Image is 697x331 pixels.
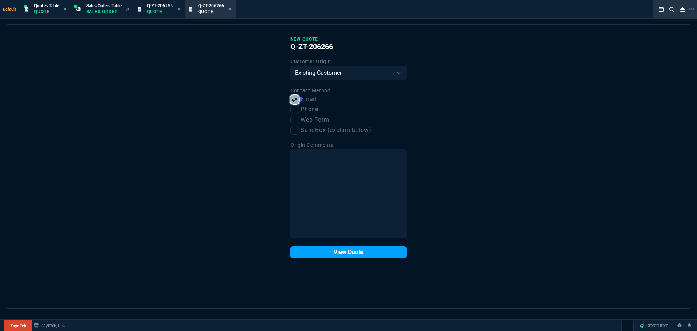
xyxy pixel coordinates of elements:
[34,3,59,8] span: Quotes Table
[147,9,173,15] p: Quote
[290,116,299,124] input: Web Form
[3,7,19,12] span: Default
[290,36,407,42] p: New Quote
[667,5,677,14] nx-icon: Search
[290,95,407,104] label: Email
[228,7,232,12] nx-icon: Close Tab
[126,7,129,12] nx-icon: Close Tab
[656,5,667,14] nx-icon: Split Panels
[290,126,407,135] label: SandBox (explain below)
[290,126,299,135] input: SandBox (explain below)
[290,42,407,51] h4: Q-ZT-206266
[290,105,299,114] input: Phone
[290,58,331,64] label: Customer Origin
[147,3,173,8] span: Q-ZT-206265
[290,105,407,114] label: Phone
[290,246,407,258] button: View Quote
[637,320,672,331] a: Create Item
[290,88,331,93] label: Contact Method
[689,6,694,13] nx-icon: Open New Tab
[32,322,68,329] a: msbcCompanyName
[64,7,67,12] nx-icon: Close Tab
[34,9,59,15] p: Quote
[86,3,122,8] span: Sales Orders Table
[290,95,299,104] input: Email
[198,9,224,15] p: Quote
[290,142,334,148] label: Origin Comments
[677,5,688,14] nx-icon: Close Workbench
[177,7,180,12] nx-icon: Close Tab
[86,9,122,15] p: Sales Order
[198,3,224,8] span: Q-ZT-206266
[290,116,407,125] label: Web Form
